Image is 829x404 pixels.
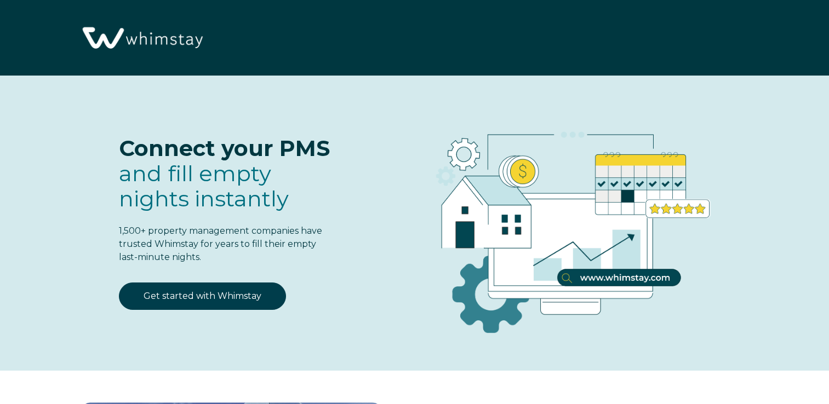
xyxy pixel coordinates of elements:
span: fill empty nights instantly [119,160,289,212]
a: Get started with Whimstay [119,282,286,310]
span: 1,500+ property management companies have trusted Whimstay for years to fill their empty last-min... [119,226,322,262]
img: Whimstay Logo-02 1 [77,5,207,72]
span: Connect your PMS [119,135,330,161]
span: and [119,160,289,212]
img: RBO Ilustrations-03 [374,97,759,350]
